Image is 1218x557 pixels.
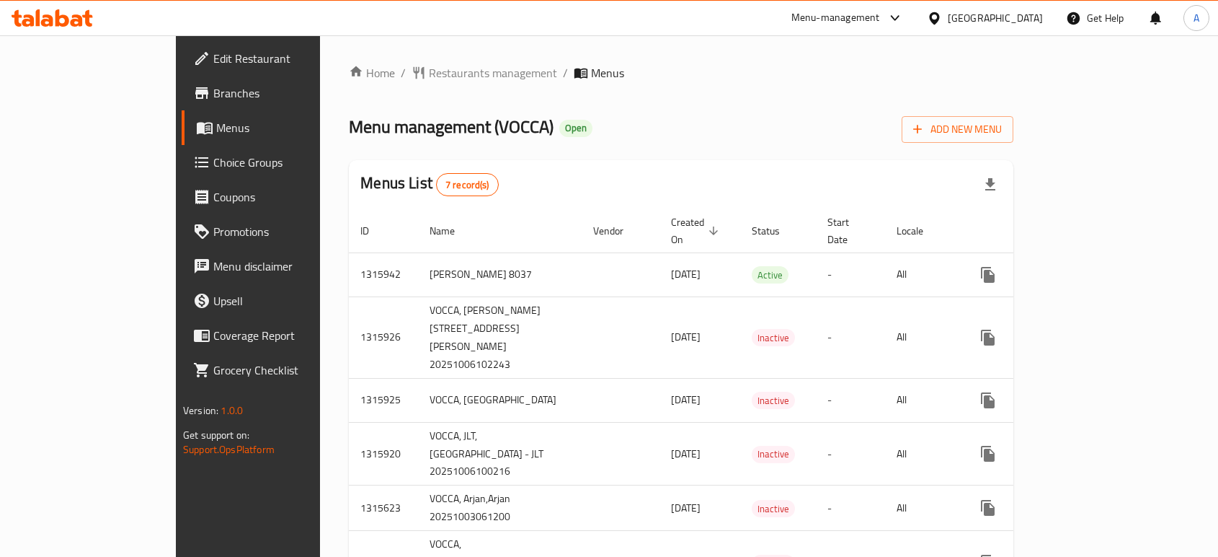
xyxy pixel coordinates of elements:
[752,266,788,284] div: Active
[897,222,942,240] span: Locale
[1193,10,1199,26] span: A
[182,318,379,353] a: Coverage Report
[971,320,1005,355] button: more
[816,422,885,486] td: -
[182,76,379,110] a: Branches
[418,486,582,531] td: VOCCA, Arjan,Arjan 20251003061200
[1005,320,1040,355] button: Change Status
[213,154,368,171] span: Choice Groups
[349,110,554,143] span: Menu management ( VOCCA )
[182,249,379,284] a: Menu disclaimer
[791,9,880,27] div: Menu-management
[1005,437,1040,471] button: Change Status
[971,437,1005,471] button: more
[752,392,795,409] div: Inactive
[593,222,642,240] span: Vendor
[182,110,379,145] a: Menus
[752,392,795,409] span: Inactive
[412,64,557,82] a: Restaurants management
[973,167,1008,202] div: Export file
[182,145,379,180] a: Choice Groups
[816,253,885,297] td: -
[418,422,582,486] td: VOCCA, JLT,[GEOGRAPHIC_DATA] - JLT 20251006100216
[885,253,959,297] td: All
[349,297,418,378] td: 1315926
[429,64,557,82] span: Restaurants management
[752,222,799,240] span: Status
[1005,383,1040,418] button: Change Status
[182,353,379,387] a: Grocery Checklist
[913,120,1002,139] span: Add New Menu
[671,265,701,284] span: [DATE]
[885,486,959,531] td: All
[183,401,218,420] span: Version:
[183,426,249,444] span: Get support on:
[349,253,418,297] td: 1315942
[349,378,418,422] td: 1315925
[752,501,795,517] span: Inactive
[418,297,582,378] td: VOCCA, [PERSON_NAME][STREET_ADDRESS][PERSON_NAME] 20251006102243
[948,10,1043,26] div: [GEOGRAPHIC_DATA]
[213,223,368,240] span: Promotions
[182,180,379,214] a: Coupons
[182,41,379,76] a: Edit Restaurant
[183,440,275,459] a: Support.OpsPlatform
[213,258,368,275] span: Menu disclaimer
[213,50,368,67] span: Edit Restaurant
[401,64,406,82] li: /
[559,120,592,137] div: Open
[213,292,368,310] span: Upsell
[752,267,788,284] span: Active
[827,214,868,248] span: Start Date
[418,253,582,297] td: [PERSON_NAME] 8037
[1005,258,1040,292] button: Change Status
[752,446,795,463] div: Inactive
[360,222,388,240] span: ID
[671,499,701,517] span: [DATE]
[591,64,624,82] span: Menus
[671,214,723,248] span: Created On
[436,173,499,196] div: Total records count
[1005,491,1040,525] button: Change Status
[959,209,1121,253] th: Actions
[885,297,959,378] td: All
[752,446,795,462] span: Inactive
[213,188,368,206] span: Coupons
[563,64,568,82] li: /
[816,486,885,531] td: -
[418,378,582,422] td: VOCCA, [GEOGRAPHIC_DATA]
[216,119,368,136] span: Menus
[349,486,418,531] td: 1315623
[221,401,243,420] span: 1.0.0
[182,214,379,249] a: Promotions
[752,330,795,346] span: Inactive
[816,297,885,378] td: -
[213,361,368,379] span: Grocery Checklist
[971,383,1005,418] button: more
[349,422,418,486] td: 1315920
[559,122,592,134] span: Open
[971,491,1005,525] button: more
[182,284,379,318] a: Upsell
[885,378,959,422] td: All
[671,328,701,346] span: [DATE]
[430,222,474,240] span: Name
[437,178,498,192] span: 7 record(s)
[971,258,1005,292] button: more
[213,327,368,344] span: Coverage Report
[213,84,368,102] span: Branches
[671,444,701,463] span: [DATE]
[902,116,1013,143] button: Add New Menu
[349,64,1013,82] nav: breadcrumb
[885,422,959,486] td: All
[816,378,885,422] td: -
[360,172,498,196] h2: Menus List
[671,390,701,409] span: [DATE]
